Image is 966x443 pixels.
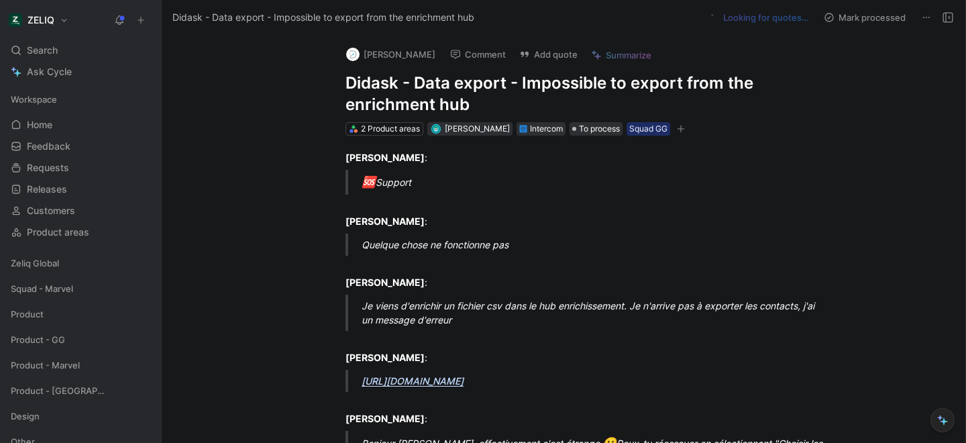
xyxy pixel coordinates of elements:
button: ZELIQZELIQ [5,11,72,30]
div: Je viens d'enrichir un fichier csv dans le hub enrichissement. Je n'arrive pas à exporter les con... [362,299,826,327]
span: Ask Cycle [27,64,72,80]
div: Zeliq Global [5,253,156,277]
span: Product [11,307,44,321]
a: Releases [5,179,156,199]
span: Product - [GEOGRAPHIC_DATA] [11,384,107,397]
div: Design [5,406,156,426]
div: Quelque chose ne fonctionne pas [362,238,826,252]
span: Workspace [11,93,57,106]
strong: [PERSON_NAME] [345,277,425,288]
span: Home [27,118,52,132]
span: Releases [27,183,67,196]
span: Feedback [27,140,70,153]
button: logo[PERSON_NAME] [340,44,441,64]
button: Looking for quotes… [704,8,815,27]
h1: Didask - Data export - Impossible to export from the enrichment hub [345,72,810,115]
span: Squad - Marvel [11,282,73,295]
div: : [345,200,810,228]
span: 🆘 [362,175,376,189]
div: Search [5,40,156,60]
button: Mark processed [818,8,912,27]
div: Design [5,406,156,430]
strong: [PERSON_NAME] [345,413,425,424]
span: Product areas [27,226,89,239]
img: logo [346,48,360,61]
div: Product - GG [5,330,156,350]
a: [URL][DOMAIN_NAME] [362,375,464,387]
div: : [345,150,810,164]
button: Summarize [585,46,657,64]
span: Search [27,42,58,58]
span: Didask - Data export - Impossible to export from the enrichment hub [172,9,474,26]
strong: [PERSON_NAME] [345,215,425,227]
span: Requests [27,161,69,175]
button: Add quote [513,45,584,64]
div: Product [5,304,156,328]
span: Product - Marvel [11,358,80,372]
div: Workspace [5,89,156,109]
div: : [345,336,810,364]
div: Squad GG [629,122,667,136]
div: Intercom [530,122,563,136]
div: Product - Marvel [5,355,156,375]
span: Customers [27,204,75,217]
div: Product [5,304,156,324]
a: Requests [5,158,156,178]
div: Product - [GEOGRAPHIC_DATA] [5,381,156,405]
span: Design [11,409,40,423]
span: Zeliq Global [11,256,59,270]
span: Summarize [606,49,651,61]
span: [PERSON_NAME] [445,124,510,134]
div: Product - Marvel [5,355,156,379]
a: Ask Cycle [5,62,156,82]
div: Squad - Marvel [5,279,156,303]
a: Product areas [5,222,156,242]
div: To process [570,122,623,136]
a: Feedback [5,136,156,156]
div: Zeliq Global [5,253,156,273]
strong: [PERSON_NAME] [345,352,425,363]
div: Squad - Marvel [5,279,156,299]
img: avatar [432,125,439,132]
span: Product - GG [11,333,65,346]
div: Product - GG [5,330,156,354]
div: : [345,397,810,426]
div: Product - [GEOGRAPHIC_DATA] [5,381,156,401]
div: 2 Product areas [361,122,420,136]
strong: [PERSON_NAME] [345,152,425,163]
img: ZELIQ [9,13,22,27]
a: Home [5,115,156,135]
div: : [345,261,810,289]
span: To process [579,122,620,136]
div: Support [362,174,826,191]
h1: ZELIQ [28,14,54,26]
a: Customers [5,201,156,221]
button: Comment [444,45,512,64]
